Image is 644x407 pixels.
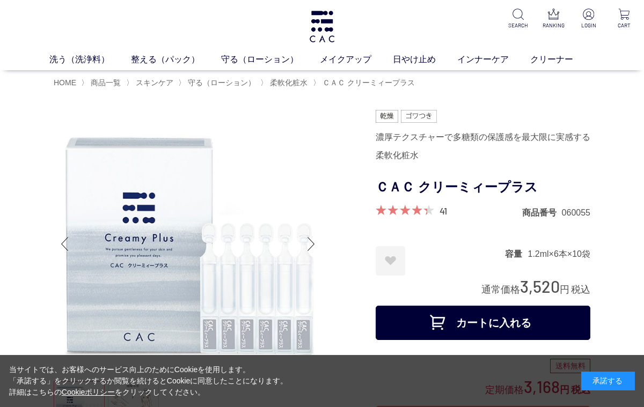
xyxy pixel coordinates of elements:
dd: 060055 [562,207,590,218]
a: 洗う（洗浄料） [49,53,131,66]
a: お気に入りに登録する [376,246,405,276]
img: logo [308,11,336,42]
p: LOGIN [577,21,600,29]
a: RANKING [542,9,565,29]
div: 濃厚テクスチャーで多糖類の保護感を最大限に実感する柔軟化粧水 [376,128,590,165]
a: インナーケア [457,53,530,66]
button: カートに入れる [376,306,590,340]
li: 〉 [126,78,176,88]
span: 守る（ローション） [188,78,255,87]
dt: 商品番号 [522,207,562,218]
a: 守る（ローション） [221,53,320,66]
a: 商品一覧 [89,78,121,87]
span: 柔軟化粧水 [270,78,308,87]
p: CART [613,21,635,29]
a: メイクアップ [320,53,393,66]
span: 通常価格 [481,284,520,295]
a: 柔軟化粧水 [268,78,308,87]
span: 税込 [571,284,590,295]
div: 当サイトでは、お客様へのサービス向上のためにCookieを使用します。 「承諾する」をクリックするか閲覧を続けるとCookieに同意したことになります。 詳細はこちらの をクリックしてください。 [9,364,288,398]
p: RANKING [542,21,565,29]
a: HOME [54,78,76,87]
a: 41 [440,205,447,217]
a: ＣＡＣ クリーミィープラス [320,78,415,87]
li: 〉 [178,78,258,88]
a: SEARCH [507,9,529,29]
span: 円 [560,284,569,295]
h1: ＣＡＣ クリーミィープラス [376,175,590,199]
span: 商品一覧 [91,78,121,87]
div: Previous slide [54,223,75,265]
a: CART [613,9,635,29]
div: Next slide [301,223,322,265]
a: クリーナー [530,53,595,66]
dd: 1.2ml×6本×10袋 [528,248,590,260]
img: 乾燥 [376,110,398,123]
a: Cookieポリシー [62,388,115,396]
p: SEARCH [507,21,529,29]
li: 〉 [260,78,310,88]
a: 日やけ止め [393,53,457,66]
a: LOGIN [577,9,600,29]
dt: 容量 [505,248,528,260]
img: ＣＡＣ クリーミィープラス [54,110,322,378]
span: 3,520 [520,276,560,296]
div: 承諾する [581,372,635,390]
span: スキンケア [136,78,173,87]
a: 整える（パック） [131,53,221,66]
a: スキンケア [134,78,173,87]
span: ＣＡＣ クリーミィープラス [323,78,415,87]
li: 〉 [313,78,418,88]
a: 守る（ローション） [186,78,255,87]
img: ゴワつき [401,110,437,123]
li: 〉 [81,78,123,88]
